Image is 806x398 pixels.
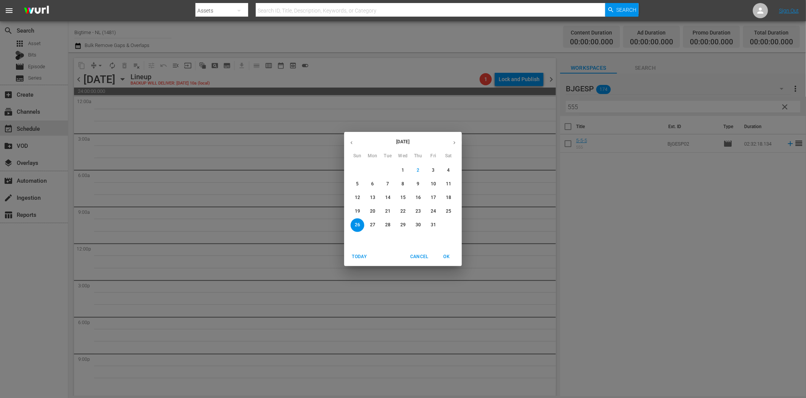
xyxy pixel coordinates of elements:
[427,164,440,177] button: 3
[411,191,425,205] button: 16
[438,253,456,261] span: OK
[400,222,406,228] p: 29
[417,181,419,187] p: 9
[396,177,410,191] button: 8
[371,181,374,187] p: 6
[396,164,410,177] button: 1
[442,191,455,205] button: 18
[416,208,421,215] p: 23
[18,2,55,20] img: ans4CAIJ8jUAAAAAAAAAAAAAAAAAAAAAAAAgQb4GAAAAAAAAAAAAAAAAAAAAAAAAJMjXAAAAAAAAAAAAAAAAAAAAAAAAgAT5G...
[5,6,14,15] span: menu
[617,3,637,17] span: Search
[434,251,459,263] button: OK
[351,152,364,160] span: Sun
[355,222,360,228] p: 26
[416,194,421,201] p: 16
[779,8,799,14] a: Sign Out
[427,205,440,218] button: 24
[385,194,390,201] p: 14
[411,177,425,191] button: 9
[366,152,379,160] span: Mon
[400,208,406,215] p: 22
[417,167,419,174] p: 2
[370,194,375,201] p: 13
[442,205,455,218] button: 25
[381,191,395,205] button: 14
[351,177,364,191] button: 5
[427,152,440,160] span: Fri
[366,205,379,218] button: 20
[431,222,436,228] p: 31
[396,218,410,232] button: 29
[370,208,375,215] p: 20
[447,167,450,174] p: 4
[442,164,455,177] button: 4
[396,205,410,218] button: 22
[385,208,390,215] p: 21
[359,138,447,145] p: [DATE]
[410,253,428,261] span: Cancel
[432,167,434,174] p: 3
[446,194,451,201] p: 18
[411,152,425,160] span: Thu
[366,177,379,191] button: 6
[366,218,379,232] button: 27
[427,191,440,205] button: 17
[442,177,455,191] button: 11
[400,194,406,201] p: 15
[401,167,404,174] p: 1
[351,205,364,218] button: 19
[416,222,421,228] p: 30
[347,251,372,263] button: Today
[396,191,410,205] button: 15
[350,253,368,261] span: Today
[351,218,364,232] button: 26
[381,218,395,232] button: 28
[442,152,455,160] span: Sat
[431,194,436,201] p: 17
[381,177,395,191] button: 7
[385,222,390,228] p: 28
[355,194,360,201] p: 12
[396,152,410,160] span: Wed
[431,181,436,187] p: 10
[407,251,431,263] button: Cancel
[431,208,436,215] p: 24
[356,181,359,187] p: 5
[411,218,425,232] button: 30
[401,181,404,187] p: 8
[381,152,395,160] span: Tue
[411,164,425,177] button: 2
[355,208,360,215] p: 19
[381,205,395,218] button: 21
[427,177,440,191] button: 10
[366,191,379,205] button: 13
[370,222,375,228] p: 27
[411,205,425,218] button: 23
[446,181,451,187] p: 11
[386,181,389,187] p: 7
[351,191,364,205] button: 12
[446,208,451,215] p: 25
[427,218,440,232] button: 31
